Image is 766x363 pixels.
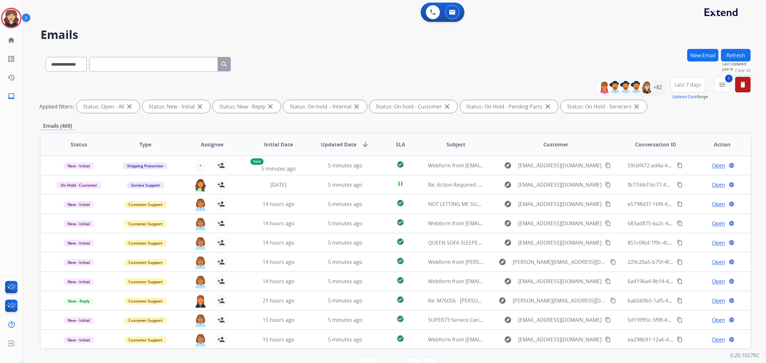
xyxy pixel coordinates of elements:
[125,201,166,208] span: Customer Support
[263,200,294,208] span: 14 hours ago
[201,141,223,148] span: Assignee
[217,297,225,304] mat-icon: person_add
[64,259,94,266] span: New - Initial
[328,220,362,227] span: 5 minutes ago
[650,79,665,95] div: +82
[397,238,404,246] mat-icon: check_circle
[263,258,294,265] span: 14 hours ago
[125,298,166,304] span: Customer Support
[127,182,164,189] span: Service Support
[504,336,512,343] mat-icon: explore
[677,201,683,207] mat-icon: content_copy
[263,297,294,304] span: 21 hours ago
[428,278,574,285] span: Webform from [EMAIL_ADDRESS][DOMAIN_NAME] on [DATE]
[428,316,607,323] span: SUPER73 Service Center - [PERSON_NAME] ZX SE Crash/Accidental Repairs
[712,297,725,304] span: Open
[194,294,207,308] img: agent-avatar
[729,220,734,226] mat-icon: language
[605,163,611,168] mat-icon: content_copy
[499,297,506,304] mat-icon: explore
[263,278,294,285] span: 14 hours ago
[217,277,225,285] mat-icon: person_add
[397,161,404,168] mat-icon: check_circle
[250,158,264,165] p: New
[610,298,616,303] mat-icon: content_copy
[722,61,751,67] span: Last Updated:
[543,141,568,148] span: Customer
[729,182,734,188] mat-icon: language
[328,181,362,188] span: 5 minutes ago
[518,239,602,247] span: [EMAIL_ADDRESS][DOMAIN_NAME]
[64,240,94,247] span: New - Initial
[321,141,356,148] span: Updated Date
[739,81,747,88] mat-icon: delete
[213,100,281,113] div: Status: New - Reply
[735,77,751,92] button: Clear All
[397,180,404,188] mat-icon: pause
[125,259,166,266] span: Customer Support
[443,103,451,110] mat-icon: close
[722,67,751,72] span: Just now
[328,316,362,323] span: 5 minutes ago
[361,141,369,148] mat-icon: arrow_downward
[263,220,294,227] span: 14 hours ago
[397,199,404,207] mat-icon: check_circle
[513,258,607,266] span: [PERSON_NAME][EMAIL_ADDRESS][DOMAIN_NAME]
[712,162,725,169] span: Open
[428,297,500,304] span: Re: M76056 - [PERSON_NAME]
[328,162,362,169] span: 5 minutes ago
[504,162,512,169] mat-icon: explore
[712,258,725,266] span: Open
[677,259,683,265] mat-icon: content_copy
[217,336,225,343] mat-icon: person_add
[194,256,207,269] img: agent-avatar
[64,220,94,227] span: New - Initial
[605,220,611,226] mat-icon: content_copy
[266,103,274,110] mat-icon: close
[518,316,602,324] span: [EMAIL_ADDRESS][DOMAIN_NAME]
[41,122,75,130] p: Emails (469)
[684,133,751,156] th: Action
[220,60,228,68] mat-icon: search
[270,181,286,188] span: [DATE]
[428,181,679,188] span: Re: Action Required: You've been assigned a new service order: e7899478-a52f-424d-adb7-8003e1c2ef06
[125,278,166,285] span: Customer Support
[518,162,602,169] span: [EMAIL_ADDRESS][DOMAIN_NAME]
[328,239,362,246] span: 5 minutes ago
[428,162,574,169] span: Webform from [EMAIL_ADDRESS][DOMAIN_NAME] on [DATE]
[64,201,94,208] span: New - Initial
[677,220,683,226] mat-icon: content_copy
[217,181,225,189] mat-icon: person_add
[729,201,734,207] mat-icon: language
[712,181,725,189] span: Open
[283,100,367,113] div: Status: On-hold – Internal
[504,181,512,189] mat-icon: explore
[397,257,404,265] mat-icon: check_circle
[605,201,611,207] mat-icon: content_copy
[64,278,94,285] span: New - Initial
[735,67,751,74] span: Clear All
[194,333,207,347] img: agent-avatar
[217,316,225,324] mat-icon: person_add
[194,178,207,192] img: agent-avatar
[561,100,647,113] div: Status: On Hold - Servicers
[64,337,94,343] span: New - Initial
[263,239,294,246] span: 14 hours ago
[328,297,362,304] span: 5 minutes ago
[712,239,725,247] span: Open
[264,141,293,148] span: Initial Date
[518,200,602,208] span: [EMAIL_ADDRESS][DOMAIN_NAME]
[677,163,683,168] mat-icon: content_copy
[725,75,733,82] span: 1
[397,296,404,303] mat-icon: check_circle
[544,103,552,110] mat-icon: close
[605,337,611,342] mat-icon: content_copy
[428,220,574,227] span: Webform from [EMAIL_ADDRESS][DOMAIN_NAME] on [DATE]
[126,103,133,110] mat-icon: close
[217,258,225,266] mat-icon: person_add
[729,298,734,303] mat-icon: language
[353,103,360,110] mat-icon: close
[729,317,734,323] mat-icon: language
[628,258,723,265] span: 229c20a5-b75f-4f5d-8af5-f0ab7d268286
[712,336,725,343] span: Open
